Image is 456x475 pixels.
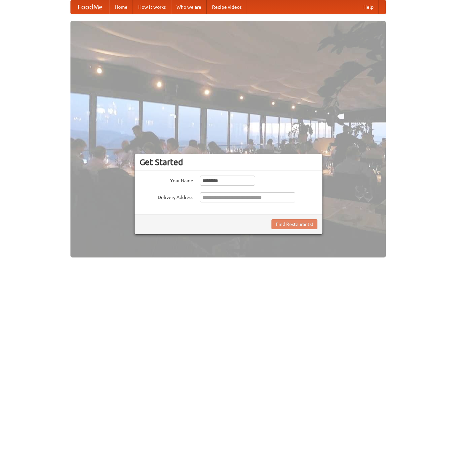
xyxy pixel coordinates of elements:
[140,157,317,167] h3: Get Started
[140,176,193,184] label: Your Name
[109,0,133,14] a: Home
[133,0,171,14] a: How it works
[207,0,247,14] a: Recipe videos
[140,192,193,201] label: Delivery Address
[171,0,207,14] a: Who we are
[358,0,379,14] a: Help
[71,0,109,14] a: FoodMe
[271,219,317,229] button: Find Restaurants!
